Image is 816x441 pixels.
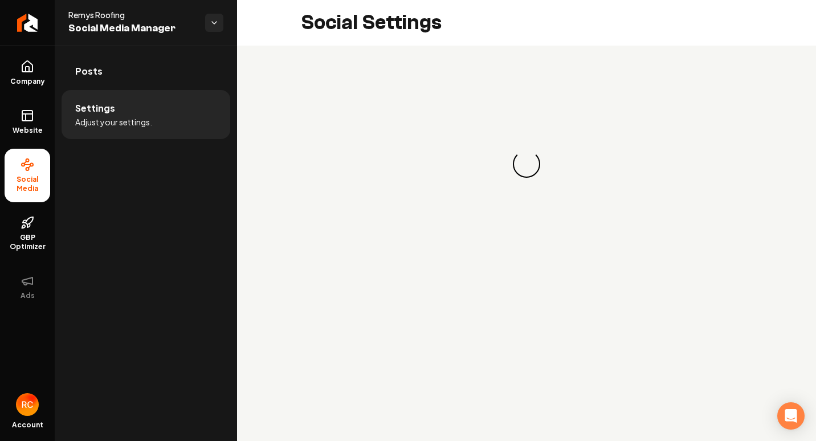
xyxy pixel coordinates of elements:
[5,207,50,260] a: GBP Optimizer
[5,100,50,144] a: Website
[777,402,805,430] div: Open Intercom Messenger
[5,233,50,251] span: GBP Optimizer
[16,393,39,416] img: Remy Caruso
[68,9,196,21] span: Remys Roofing
[16,393,39,416] button: Open user button
[62,53,230,89] a: Posts
[5,51,50,95] a: Company
[17,14,38,32] img: Rebolt Logo
[301,11,442,34] h2: Social Settings
[68,21,196,36] span: Social Media Manager
[75,116,152,128] span: Adjust your settings.
[6,77,50,86] span: Company
[5,265,50,309] button: Ads
[75,101,115,115] span: Settings
[5,175,50,193] span: Social Media
[16,291,39,300] span: Ads
[507,145,546,183] div: Loading
[8,126,47,135] span: Website
[12,420,43,430] span: Account
[75,64,103,78] span: Posts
